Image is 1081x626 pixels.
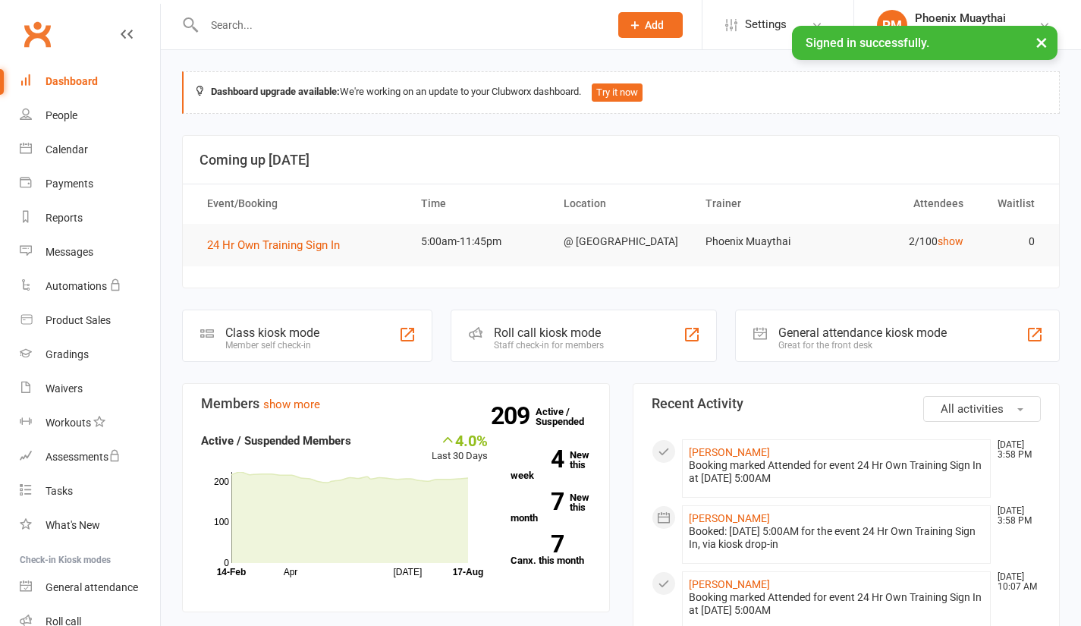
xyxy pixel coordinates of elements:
[20,235,160,269] a: Messages
[182,71,1060,114] div: We're working on an update to your Clubworx dashboard.
[990,440,1040,460] time: [DATE] 3:58 PM
[494,326,604,340] div: Roll call kiosk mode
[20,508,160,543] a: What's New
[20,167,160,201] a: Payments
[511,533,564,555] strong: 7
[990,572,1040,592] time: [DATE] 10:07 AM
[977,224,1048,260] td: 0
[46,280,107,292] div: Automations
[46,212,83,224] div: Reports
[20,440,160,474] a: Assessments
[20,64,160,99] a: Dashboard
[877,10,907,40] div: PM
[550,224,693,260] td: @ [GEOGRAPHIC_DATA]
[778,340,947,351] div: Great for the front desk
[511,448,564,470] strong: 4
[225,326,319,340] div: Class kiosk mode
[46,581,138,593] div: General attendance
[652,396,1042,411] h3: Recent Activity
[536,395,602,438] a: 209Active / Suspended
[990,506,1040,526] time: [DATE] 3:58 PM
[432,432,488,448] div: 4.0%
[407,184,550,223] th: Time
[46,109,77,121] div: People
[46,75,98,87] div: Dashboard
[550,184,693,223] th: Location
[207,236,350,254] button: 24 Hr Own Training Sign In
[977,184,1048,223] th: Waitlist
[834,184,977,223] th: Attendees
[46,143,88,156] div: Calendar
[46,314,111,326] div: Product Sales
[491,404,536,427] strong: 209
[201,434,351,448] strong: Active / Suspended Members
[1028,26,1055,58] button: ×
[20,338,160,372] a: Gradings
[18,15,56,53] a: Clubworx
[689,459,985,485] div: Booking marked Attended for event 24 Hr Own Training Sign In at [DATE] 5:00AM
[211,86,340,97] strong: Dashboard upgrade available:
[20,269,160,304] a: Automations
[207,238,340,252] span: 24 Hr Own Training Sign In
[806,36,929,50] span: Signed in successfully.
[46,519,100,531] div: What's New
[692,184,834,223] th: Trainer
[20,304,160,338] a: Product Sales
[915,25,1006,39] div: Phoenix Muaythai
[20,372,160,406] a: Waivers
[20,406,160,440] a: Workouts
[432,432,488,464] div: Last 30 Days
[20,99,160,133] a: People
[225,340,319,351] div: Member self check-in
[407,224,550,260] td: 5:00am-11:45pm
[511,450,591,480] a: 4New this week
[915,11,1006,25] div: Phoenix Muaythai
[46,348,89,360] div: Gradings
[511,490,564,513] strong: 7
[193,184,407,223] th: Event/Booking
[745,8,787,42] span: Settings
[923,396,1041,422] button: All activities
[201,396,591,411] h3: Members
[200,14,599,36] input: Search...
[689,578,770,590] a: [PERSON_NAME]
[46,178,93,190] div: Payments
[511,492,591,523] a: 7New this month
[20,571,160,605] a: General attendance kiosk mode
[20,133,160,167] a: Calendar
[46,451,121,463] div: Assessments
[834,224,977,260] td: 2/100
[20,474,160,508] a: Tasks
[645,19,664,31] span: Add
[778,326,947,340] div: General attendance kiosk mode
[592,83,643,102] button: Try it now
[618,12,683,38] button: Add
[46,417,91,429] div: Workouts
[46,382,83,395] div: Waivers
[689,512,770,524] a: [PERSON_NAME]
[46,246,93,258] div: Messages
[200,153,1042,168] h3: Coming up [DATE]
[263,398,320,411] a: show more
[689,525,985,551] div: Booked: [DATE] 5:00AM for the event 24 Hr Own Training Sign In, via kiosk drop-in
[689,591,985,617] div: Booking marked Attended for event 24 Hr Own Training Sign In at [DATE] 5:00AM
[689,446,770,458] a: [PERSON_NAME]
[46,485,73,497] div: Tasks
[511,535,591,565] a: 7Canx. this month
[938,235,963,247] a: show
[20,201,160,235] a: Reports
[692,224,834,260] td: Phoenix Muaythai
[941,402,1004,416] span: All activities
[494,340,604,351] div: Staff check-in for members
